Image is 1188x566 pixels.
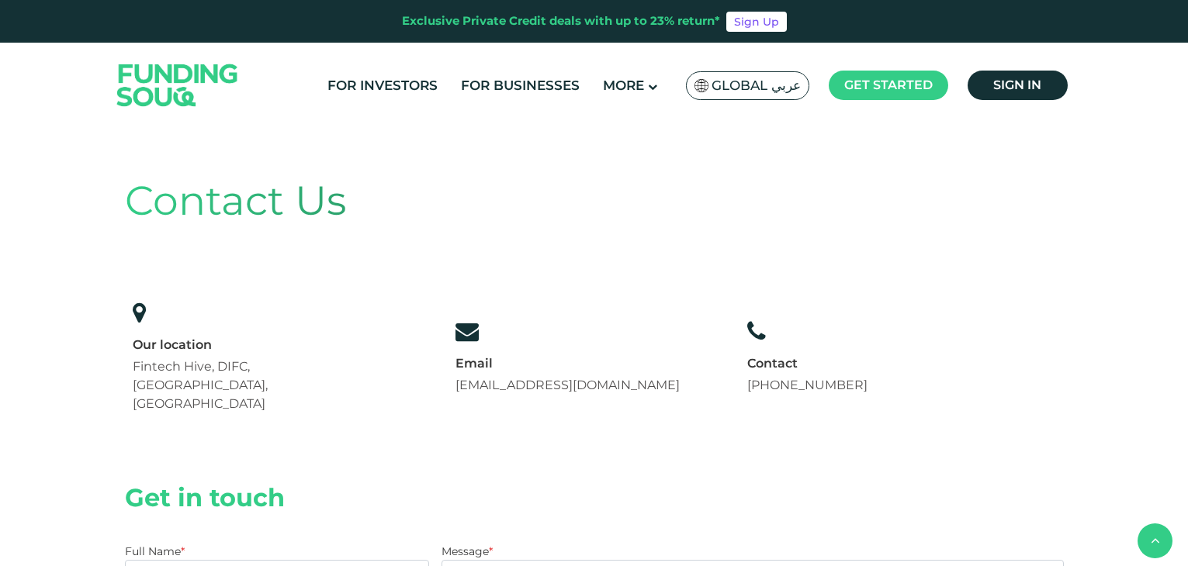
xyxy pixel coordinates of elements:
[455,355,680,372] div: Email
[455,378,680,392] a: [EMAIL_ADDRESS][DOMAIN_NAME]
[726,12,787,32] a: Sign Up
[747,355,868,372] div: Contact
[125,544,185,558] label: Full Name
[844,78,933,92] span: Get started
[402,12,720,30] div: Exclusive Private Credit deals with up to 23% return*
[457,73,584,98] a: For Businesses
[747,378,868,392] a: [PHONE_NUMBER]
[968,71,1068,100] a: Sign in
[712,77,801,95] span: Global عربي
[603,78,644,93] span: More
[993,78,1041,92] span: Sign in
[102,46,254,124] img: Logo
[442,544,493,558] label: Message
[324,73,442,98] a: For Investors
[125,483,1064,513] h2: Get in touch
[694,79,708,92] img: SA Flag
[133,359,268,411] span: Fintech Hive, DIFC, [GEOGRAPHIC_DATA], [GEOGRAPHIC_DATA]
[1138,523,1172,558] button: back
[133,336,387,354] div: Our location
[125,171,1064,231] div: Contact Us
